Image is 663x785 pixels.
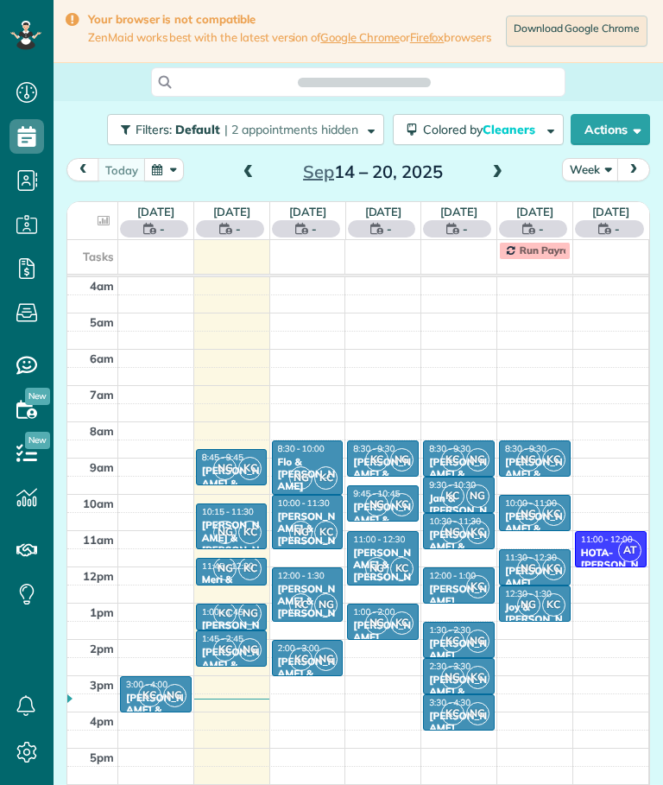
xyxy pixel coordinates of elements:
span: KC [542,503,565,526]
span: 6am [90,351,114,365]
button: next [617,158,650,181]
span: Run Payroll [520,244,575,256]
span: | 2 appointments hidden [224,122,358,137]
span: 10:30 - 11:30 [429,516,481,527]
span: KC [238,557,262,580]
span: 8:45 - 9:45 [202,452,243,463]
a: Download Google Chrome [506,16,647,47]
span: Cleaners [483,122,538,137]
a: [DATE] [365,205,402,218]
span: KC [213,638,237,662]
span: NG [213,557,237,580]
span: Default [175,122,221,137]
span: 8:30 - 9:30 [429,443,470,454]
span: Sep [303,161,334,182]
span: KC [138,684,161,707]
span: Search ZenMaid… [315,73,413,91]
div: [PERSON_NAME] & [PERSON_NAME] [504,510,565,560]
span: 3:00 - 4:00 [126,679,167,690]
span: 9am [90,460,114,474]
span: NG [314,648,338,671]
a: [DATE] [440,205,477,218]
span: 11am [83,533,114,547]
button: today [98,158,146,181]
span: NG [365,557,388,580]
div: [PERSON_NAME] & [PERSON_NAME] [352,501,414,551]
button: Filters: Default | 2 appointments hidden [107,114,384,145]
div: HOTA-[PERSON_NAME] [580,547,641,584]
span: 12:00 - 1:30 [278,570,325,581]
a: [DATE] [289,205,326,218]
span: KC [314,521,338,544]
span: NG [365,611,388,635]
button: Colored byCleaners [393,114,564,145]
span: 3:30 - 4:30 [429,697,470,708]
span: 10am [83,497,114,510]
span: 2:30 - 3:30 [429,661,470,672]
a: [DATE] [516,205,553,218]
span: NG [466,448,489,472]
a: Google Chrome [320,30,400,44]
div: [PERSON_NAME] [504,565,565,590]
span: KC [390,557,414,580]
div: Meri & [PERSON_NAME] [201,573,262,611]
span: NG [466,484,489,508]
span: 2pm [90,642,114,655]
span: 12:00 - 1:00 [429,570,476,581]
span: NG [441,666,464,689]
span: KC [238,457,262,480]
span: NG [163,684,186,707]
span: 10:00 - 11:00 [505,497,557,509]
span: Filters: [136,122,172,137]
div: [PERSON_NAME] & [PERSON_NAME] [125,692,186,742]
div: [PERSON_NAME] [352,619,414,644]
button: Week [562,158,619,181]
span: - [160,220,165,237]
span: KC [238,521,262,544]
div: [PERSON_NAME] & [PERSON_NAME] [201,465,262,515]
span: KC [390,493,414,516]
span: 1:00 - 1:45 [202,606,243,617]
div: [PERSON_NAME] [428,583,489,608]
a: [DATE] [137,205,174,218]
span: NG [517,503,540,526]
span: 5am [90,315,114,329]
span: 9:30 - 10:30 [429,479,476,491]
span: KC [289,648,313,671]
div: [PERSON_NAME] & [PERSON_NAME] [277,583,338,633]
span: 9:45 - 10:45 [353,488,400,499]
span: 2:00 - 3:00 [278,643,319,654]
span: 5pm [90,750,114,764]
a: Filters: Default | 2 appointments hidden [98,114,384,145]
div: [PERSON_NAME] & [PERSON_NAME] [352,456,414,506]
span: 12:30 - 1:30 [505,588,552,599]
a: [DATE] [213,205,250,218]
span: NG [517,448,540,472]
span: 1:45 - 2:45 [202,633,243,644]
div: [PERSON_NAME] & [PERSON_NAME] [277,510,338,560]
span: NG [213,521,237,544]
div: Jan & [PERSON_NAME] [428,492,489,529]
span: - [615,220,620,237]
span: KC [466,666,489,689]
span: 11:00 - 12:30 [353,534,405,545]
span: 8am [90,424,114,438]
button: Actions [571,114,650,145]
span: NG [213,457,237,480]
span: NG [289,466,313,490]
span: New [25,432,50,449]
span: 4pm [90,714,114,728]
span: New [25,388,50,405]
span: NG [289,521,313,544]
span: KC [441,702,464,725]
span: 11:30 - 12:30 [505,552,557,563]
span: - [387,220,392,237]
span: NG [517,593,540,617]
span: 11:45 - 12:30 [202,560,254,572]
div: [PERSON_NAME] & [PERSON_NAME] (ar) [352,547,414,597]
span: 4am [90,279,114,293]
span: KC [542,593,565,617]
span: 8:30 - 10:00 [278,443,325,454]
span: KC [542,557,565,580]
span: NG [314,593,338,617]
